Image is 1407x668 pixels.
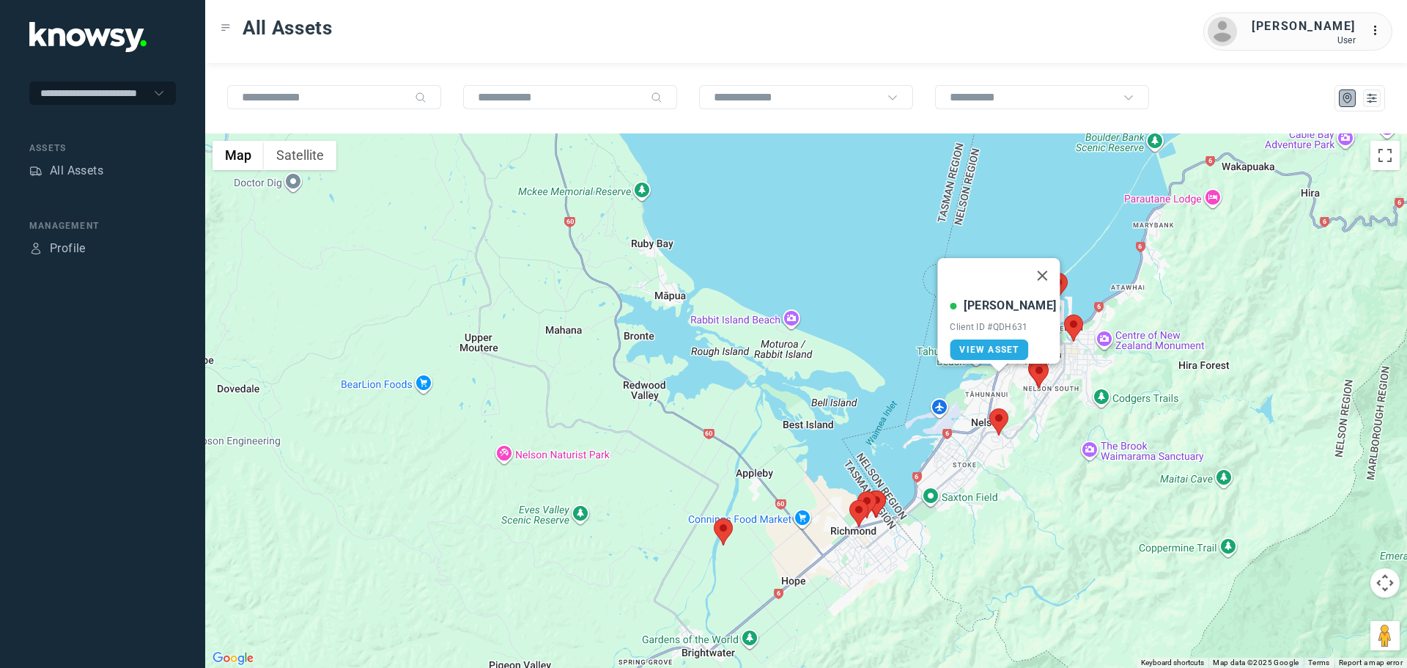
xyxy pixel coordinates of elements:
span: All Assets [243,15,333,41]
img: Google [209,649,257,668]
button: Show street map [213,141,264,170]
div: List [1365,92,1378,105]
div: Map [1341,92,1354,105]
button: Drag Pegman onto the map to open Street View [1370,621,1400,650]
div: Profile [29,242,43,255]
div: Search [415,92,426,103]
img: avatar.png [1208,17,1237,46]
div: : [1370,22,1388,42]
div: Toggle Menu [221,23,231,33]
div: : [1370,22,1388,40]
div: Client ID #QDH631 [950,322,1056,332]
div: All Assets [50,162,103,180]
button: Close [1025,258,1060,293]
a: Report a map error [1339,658,1403,667]
button: Keyboard shortcuts [1141,658,1204,668]
span: View Asset [959,345,1019,355]
a: AssetsAll Assets [29,162,103,180]
div: Management [29,219,176,232]
img: Application Logo [29,22,147,52]
div: Assets [29,142,176,155]
div: [PERSON_NAME] [1252,18,1356,35]
div: Profile [50,240,86,257]
span: Map data ©2025 Google [1213,658,1299,667]
a: ProfileProfile [29,240,86,257]
a: View Asset [950,339,1028,360]
button: Toggle fullscreen view [1370,141,1400,170]
div: Search [651,92,662,103]
button: Show satellite imagery [264,141,336,170]
button: Map camera controls [1370,568,1400,598]
div: Assets [29,164,43,177]
a: Terms (opens in new tab) [1308,658,1330,667]
div: [PERSON_NAME] [964,297,1056,315]
div: User [1252,35,1356,45]
tspan: ... [1371,25,1386,36]
a: Open this area in Google Maps (opens a new window) [209,649,257,668]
